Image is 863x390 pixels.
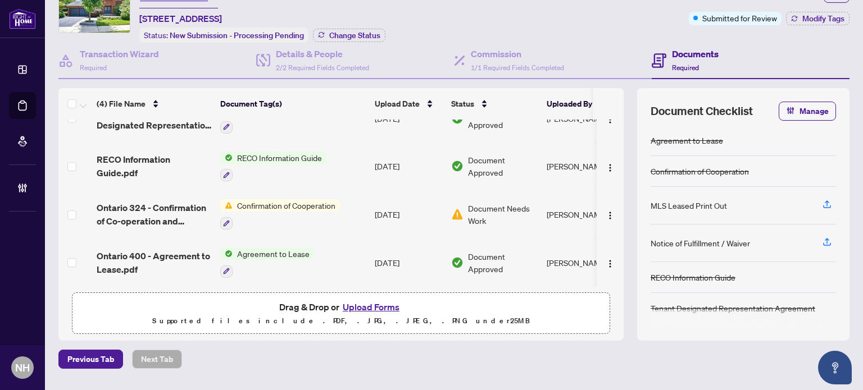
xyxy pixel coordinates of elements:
h4: Transaction Wizard [80,47,159,61]
div: Tenant Designated Representation Agreement [651,302,815,314]
div: Notice of Fulfillment / Waiver [651,237,750,249]
button: Status IconConfirmation of Cooperation [220,199,340,230]
span: Document Approved [468,250,538,275]
td: [PERSON_NAME] [542,190,626,238]
h4: Details & People [276,47,369,61]
span: (4) File Name [97,98,146,110]
span: RECO Information Guide [233,152,326,164]
td: [PERSON_NAME] [542,238,626,287]
button: Previous Tab [58,350,123,369]
img: logo [9,8,36,29]
span: Agreement to Lease [233,247,314,260]
div: Agreement to Lease [651,134,723,146]
span: Modify Tags [802,15,844,22]
th: Uploaded By [542,88,626,120]
span: Confirmation of Cooperation [233,199,340,212]
td: [PERSON_NAME] [542,143,626,191]
span: Drag & Drop orUpload FormsSupported files include .PDF, .JPG, .JPEG, .PNG under25MB [72,293,610,334]
span: 2/2 Required Fields Completed [276,63,369,72]
img: Logo [606,163,615,172]
div: MLS Leased Print Out [651,199,727,212]
th: (4) File Name [92,88,216,120]
button: Logo [601,254,619,272]
span: Document Needs Work [468,202,538,227]
span: NH [15,360,30,375]
button: Logo [601,205,619,223]
p: Supported files include .PDF, .JPG, .JPEG, .PNG under 25 MB [79,314,603,328]
img: Document Status [451,208,464,221]
th: Document Tag(s) [216,88,370,120]
img: Status Icon [220,152,233,164]
button: Next Tab [132,350,182,369]
img: Logo [606,211,615,220]
span: Status [451,98,474,110]
span: Previous Tab [67,350,114,368]
span: Submitted for Review [702,12,777,24]
button: Logo [601,157,619,175]
img: Status Icon [220,247,233,260]
h4: Commission [471,47,564,61]
h4: Documents [672,47,719,61]
img: Logo [606,115,615,124]
td: [DATE] [370,143,447,191]
img: Document Status [451,160,464,172]
td: [DATE] [370,190,447,238]
button: Upload Forms [339,300,403,314]
button: Change Status [313,29,385,42]
span: Upload Date [375,98,420,110]
span: Required [672,63,699,72]
button: Status IconRECO Information Guide [220,152,326,182]
th: Upload Date [370,88,447,120]
span: Document Approved [468,154,538,178]
span: New Submission - Processing Pending [170,30,304,40]
span: Manage [800,102,829,120]
span: Drag & Drop or [279,300,403,314]
img: Document Status [451,256,464,269]
span: RECO Information Guide.pdf [97,153,211,180]
span: Ontario 400 - Agreement to Lease.pdf [97,249,211,276]
button: Modify Tags [786,12,850,25]
td: [DATE] [370,238,447,287]
div: RECO Information Guide [651,271,735,283]
span: Change Status [329,31,380,39]
img: Logo [606,259,615,268]
div: Status: [139,27,308,43]
span: 1/1 Required Fields Completed [471,63,564,72]
span: Document Checklist [651,103,753,119]
span: Ontario 324 - Confirmation of Co-operation and Representation Tenant.pdf [97,201,211,228]
button: Manage [779,102,836,121]
button: Status IconAgreement to Lease [220,247,314,278]
div: Confirmation of Cooperation [651,165,749,177]
span: Required [80,63,107,72]
th: Status [447,88,542,120]
img: Status Icon [220,199,233,212]
button: Open asap [818,351,852,384]
span: [STREET_ADDRESS] [139,12,222,25]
